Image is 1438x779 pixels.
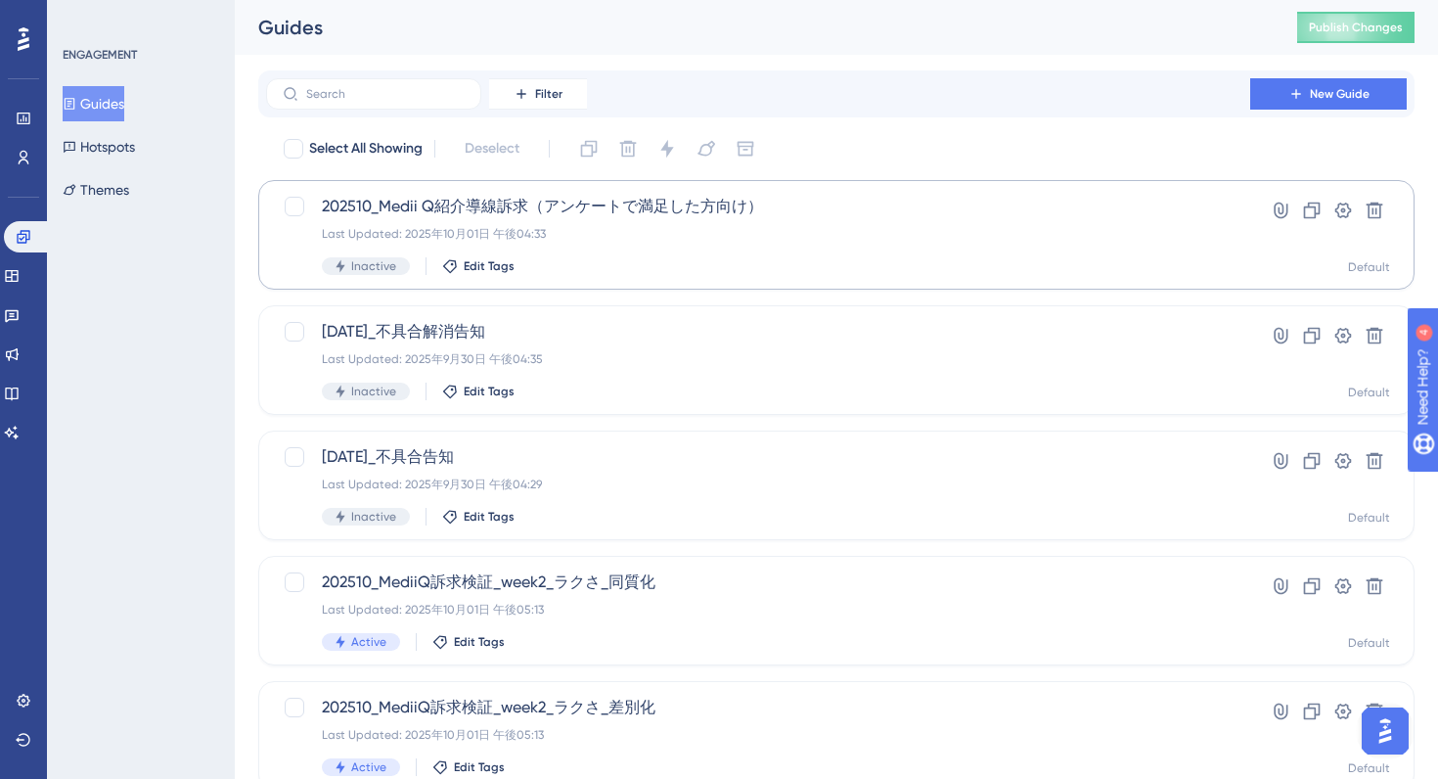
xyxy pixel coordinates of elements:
span: Inactive [351,384,396,399]
div: Last Updated: 2025年9月30日 午後04:29 [322,477,1194,492]
input: Search [306,87,465,101]
button: Edit Tags [442,258,515,274]
iframe: UserGuiding AI Assistant Launcher [1356,702,1415,760]
button: Edit Tags [432,759,505,775]
button: Edit Tags [432,634,505,650]
span: Filter [535,86,562,102]
button: New Guide [1250,78,1407,110]
div: Last Updated: 2025年10月01日 午後04:33 [322,226,1194,242]
span: Edit Tags [454,759,505,775]
span: Edit Tags [454,634,505,650]
div: Default [1348,510,1390,526]
div: Guides [258,14,1248,41]
span: Active [351,759,386,775]
div: ENGAGEMENT [63,47,137,63]
span: Inactive [351,509,396,525]
button: Filter [489,78,587,110]
span: Need Help? [46,5,122,28]
span: 202510_MediiQ訴求検証_week2_ラクさ_同質化 [322,571,1194,594]
button: Publish Changes [1297,12,1415,43]
span: [DATE]_不具合解消告知 [322,320,1194,344]
div: Default [1348,259,1390,275]
span: 202510_Medii Q紹介導線訴求（アンケートで満足した方向け） [322,195,1194,218]
div: Default [1348,635,1390,651]
span: 202510_MediiQ訴求検証_week2_ラクさ_差別化 [322,696,1194,719]
button: Hotspots [63,129,135,164]
div: Last Updated: 2025年10月01日 午後05:13 [322,602,1194,618]
span: Inactive [351,258,396,274]
div: Last Updated: 2025年10月01日 午後05:13 [322,727,1194,743]
span: Active [351,634,386,650]
span: Deselect [465,137,519,160]
span: Edit Tags [464,384,515,399]
div: 4 [136,10,142,25]
span: Edit Tags [464,258,515,274]
span: [DATE]_不具合告知 [322,445,1194,469]
div: Last Updated: 2025年9月30日 午後04:35 [322,351,1194,367]
button: Guides [63,86,124,121]
span: Publish Changes [1309,20,1403,35]
div: Default [1348,385,1390,400]
button: Themes [63,172,129,207]
span: New Guide [1310,86,1370,102]
span: Edit Tags [464,509,515,525]
button: Edit Tags [442,384,515,399]
button: Edit Tags [442,509,515,525]
button: Deselect [447,131,537,166]
span: Select All Showing [309,137,423,160]
div: Default [1348,760,1390,776]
